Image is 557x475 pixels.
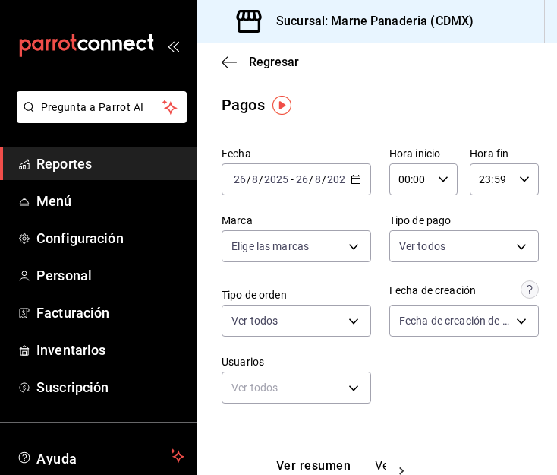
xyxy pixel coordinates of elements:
span: Reportes [36,154,184,174]
input: -- [314,173,322,185]
span: Inventarios [36,340,184,360]
div: Pagos [222,93,265,116]
input: -- [251,173,259,185]
span: / [309,173,313,185]
span: / [259,173,263,185]
button: Pregunta a Parrot AI [17,91,187,123]
img: Tooltip marker [272,96,291,115]
span: - [291,173,294,185]
label: Fecha [222,148,371,159]
input: -- [233,173,247,185]
button: Regresar [222,55,299,69]
span: Facturación [36,302,184,323]
span: / [247,173,251,185]
span: Fecha de creación de orden [399,313,511,328]
label: Tipo de pago [389,215,539,226]
label: Hora inicio [389,148,458,159]
span: Menú [36,191,184,211]
a: Pregunta a Parrot AI [11,110,187,126]
h3: Sucursal: Marne Panaderia (CDMX) [264,12,474,30]
input: ---- [263,173,289,185]
span: Ayuda [36,447,165,465]
label: Marca [222,215,371,226]
label: Tipo de orden [222,290,371,300]
span: / [322,173,326,185]
div: Fecha de creación [389,283,476,299]
span: Suscripción [36,377,184,397]
div: Ver todos [222,372,371,404]
span: Elige las marcas [231,239,309,254]
span: Ver todos [399,239,445,254]
button: open_drawer_menu [167,40,179,52]
label: Usuarios [222,356,371,367]
span: Configuración [36,228,184,249]
span: Ver todos [231,313,278,328]
span: Regresar [249,55,299,69]
span: Personal [36,265,184,286]
span: Pregunta a Parrot AI [41,100,163,116]
input: ---- [326,173,352,185]
label: Hora fin [470,148,538,159]
input: -- [295,173,309,185]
